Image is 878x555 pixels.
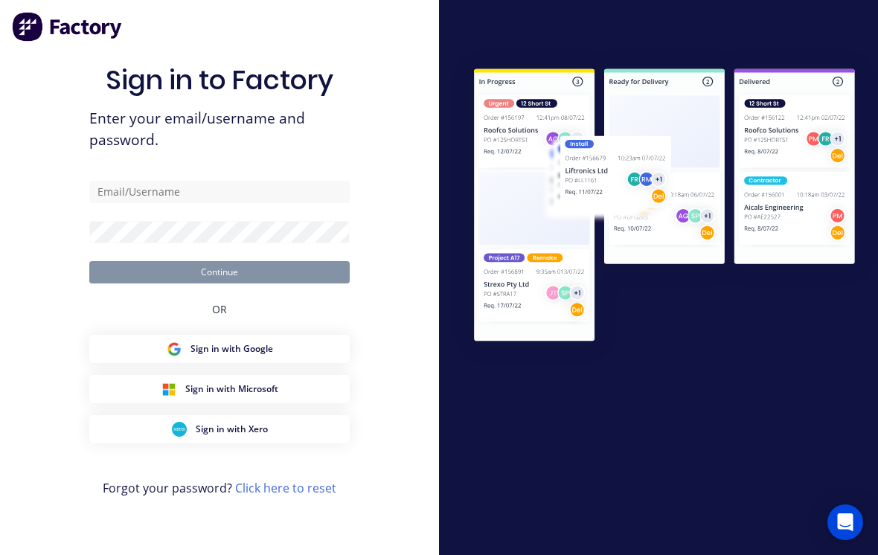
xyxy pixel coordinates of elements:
span: Sign in with Microsoft [185,382,278,396]
img: Microsoft Sign in [161,382,176,397]
h1: Sign in to Factory [106,64,333,96]
span: Enter your email/username and password. [89,108,350,151]
button: Continue [89,261,350,283]
div: OR [212,283,227,335]
button: Xero Sign inSign in with Xero [89,415,350,443]
a: Click here to reset [235,480,336,496]
span: Sign in with Google [190,342,273,356]
span: Forgot your password? [103,479,336,497]
div: Open Intercom Messenger [827,504,863,540]
button: Google Sign inSign in with Google [89,335,350,363]
button: Microsoft Sign inSign in with Microsoft [89,375,350,403]
img: Sign in [451,48,878,366]
img: Xero Sign in [172,422,187,437]
span: Sign in with Xero [196,423,268,436]
input: Email/Username [89,181,350,203]
img: Google Sign in [167,341,182,356]
img: Factory [12,12,124,42]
